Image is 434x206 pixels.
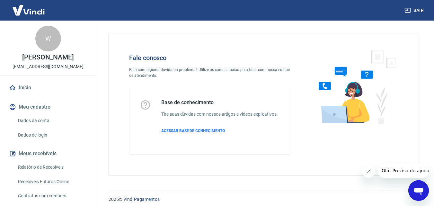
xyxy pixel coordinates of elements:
[15,161,88,174] a: Relatório de Recebíveis
[8,0,49,20] img: Vindi
[129,54,290,62] h4: Fale conosco
[161,99,278,106] h5: Base de conhecimento
[161,129,225,133] span: ACESSAR BASE DE CONHECIMENTO
[15,175,88,188] a: Recebíveis Futuros Online
[8,81,88,95] a: Início
[161,128,278,134] a: ACESSAR BASE DE CONHECIMENTO
[403,4,426,16] button: Sair
[13,63,84,70] p: [EMAIL_ADDRESS][DOMAIN_NAME]
[8,147,88,161] button: Meus recebíveis
[4,4,54,10] span: Olá! Precisa de ajuda?
[362,165,375,178] iframe: Fechar mensagem
[378,164,429,178] iframe: Mensagem da empresa
[123,197,160,202] a: Vindi Pagamentos
[306,44,403,130] img: Fale conosco
[408,180,429,201] iframe: Botão para abrir a janela de mensagens
[109,196,419,203] p: 2025 ©
[15,129,88,142] a: Dados de login
[161,111,278,118] h6: Tire suas dúvidas com nossos artigos e vídeos explicativos.
[129,67,290,78] p: Está com alguma dúvida ou problema? Utilize os canais abaixo para falar com nossa equipe de atend...
[15,114,88,127] a: Dados da conta
[22,54,74,61] p: [PERSON_NAME]
[35,26,61,51] div: W
[8,100,88,114] button: Meu cadastro
[15,189,88,202] a: Contratos com credores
